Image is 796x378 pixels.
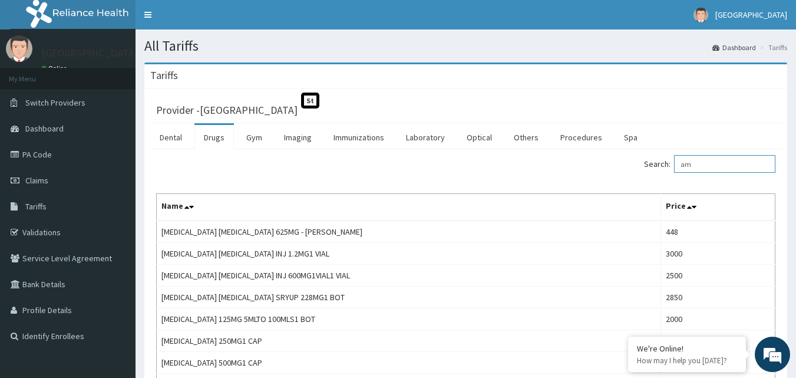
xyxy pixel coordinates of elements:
td: [MEDICAL_DATA] 125MG 5MLTO 100MLS1 BOT [157,308,661,330]
td: [MEDICAL_DATA] [MEDICAL_DATA] SRYUP 228MG1 BOT [157,287,661,308]
div: We're Online! [637,343,737,354]
a: Immunizations [324,125,394,150]
div: Minimize live chat window [193,6,222,34]
span: St [301,93,319,109]
a: Online [41,64,70,73]
td: 448 [661,221,775,243]
a: Dental [150,125,191,150]
span: We're online! [68,114,163,233]
li: Tariffs [757,42,787,52]
td: 2000 [661,308,775,330]
td: 2500 [661,265,775,287]
textarea: Type your message and hit 'Enter' [6,252,224,294]
img: User Image [693,8,708,22]
h3: Provider - [GEOGRAPHIC_DATA] [156,105,298,116]
a: Procedures [551,125,612,150]
p: How may I help you today? [637,356,737,366]
img: d_794563401_company_1708531726252_794563401 [22,59,48,88]
a: Laboratory [397,125,454,150]
a: Others [504,125,548,150]
a: Imaging [275,125,321,150]
a: Dashboard [712,42,756,52]
td: [MEDICAL_DATA] [MEDICAL_DATA] 625MG - [PERSON_NAME] [157,221,661,243]
input: Search: [674,155,775,173]
td: 102 [661,330,775,352]
td: 2850 [661,287,775,308]
span: Dashboard [25,123,64,134]
a: Optical [457,125,501,150]
th: Price [661,194,775,221]
td: [MEDICAL_DATA] [MEDICAL_DATA] INJ 600MG1VIAL1 VIAL [157,265,661,287]
h1: All Tariffs [144,38,787,54]
img: User Image [6,35,32,62]
p: [GEOGRAPHIC_DATA] [41,48,138,58]
th: Name [157,194,661,221]
h3: Tariffs [150,70,178,81]
span: Switch Providers [25,97,85,108]
td: [MEDICAL_DATA] [MEDICAL_DATA] INJ 1.2MG1 VIAL [157,243,661,265]
label: Search: [644,155,775,173]
span: [GEOGRAPHIC_DATA] [715,9,787,20]
span: Tariffs [25,201,47,212]
a: Drugs [194,125,234,150]
a: Gym [237,125,272,150]
td: 3000 [661,243,775,265]
a: Spa [615,125,647,150]
span: Claims [25,175,48,186]
div: Chat with us now [61,66,198,81]
td: [MEDICAL_DATA] 250MG1 CAP [157,330,661,352]
td: [MEDICAL_DATA] 500MG1 CAP [157,352,661,374]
